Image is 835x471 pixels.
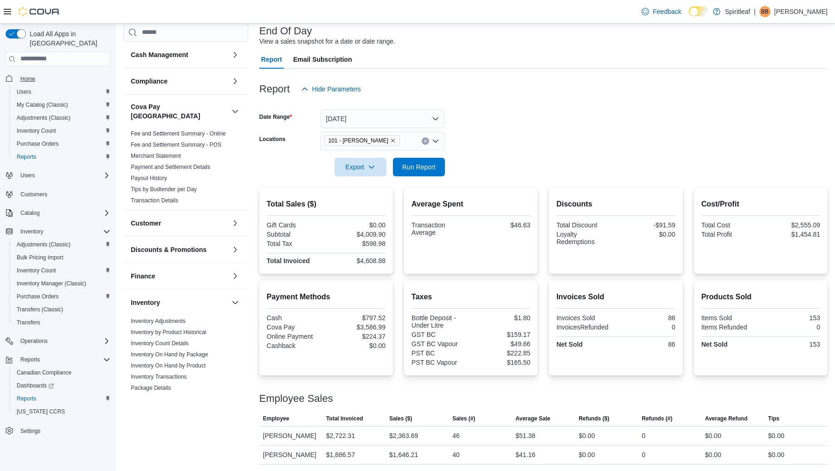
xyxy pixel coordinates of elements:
span: Operations [20,337,48,345]
span: Customers [20,191,47,198]
div: $1.80 [473,314,530,322]
button: Discounts & Promotions [230,244,241,255]
div: 46 [452,430,460,441]
button: Cash Management [131,50,228,59]
div: [PERSON_NAME] [259,426,322,445]
span: Washington CCRS [13,406,110,417]
span: Load All Apps in [GEOGRAPHIC_DATA] [26,29,110,48]
a: Inventory Manager (Classic) [13,278,90,289]
button: Inventory [17,226,47,237]
span: Home [17,73,110,84]
h3: Cash Management [131,50,188,59]
span: Inventory Manager (Classic) [13,278,110,289]
span: Package Details [131,384,171,392]
h2: Taxes [411,291,530,303]
div: $222.85 [473,349,530,357]
div: [PERSON_NAME] [259,445,322,464]
div: Total Cost [701,221,759,229]
button: Finance [131,271,228,281]
button: My Catalog (Classic) [9,98,114,111]
button: Remove 101 - Vernon from selection in this group [390,138,396,143]
span: Dashboards [13,380,110,391]
span: Total Invoiced [326,415,363,422]
a: Users [13,86,35,97]
span: Catalog [20,209,39,217]
a: Inventory Count Details [131,340,189,347]
a: Transfers (Classic) [13,304,67,315]
span: Inventory Count Details [131,340,189,347]
a: Payout History [131,175,167,181]
button: Purchase Orders [9,290,114,303]
button: Finance [230,271,241,282]
div: 40 [452,449,460,460]
div: $0.00 [768,430,784,441]
div: Online Payment [267,333,324,340]
div: Loyalty Redemptions [556,231,614,245]
div: $2,722.31 [326,430,355,441]
span: Transfers [13,317,110,328]
span: My Catalog (Classic) [17,101,68,109]
div: $598.98 [328,240,385,247]
div: Total Tax [267,240,324,247]
button: Run Report [393,158,445,176]
p: | [754,6,756,17]
div: $49.66 [473,340,530,348]
h3: Compliance [131,77,167,86]
a: Home [17,73,39,84]
span: Adjustments (Classic) [17,241,71,248]
h2: Products Sold [701,291,820,303]
button: Purchase Orders [9,137,114,150]
button: [DATE] [321,110,445,128]
button: Discounts & Promotions [131,245,228,254]
span: Reports [17,153,36,161]
a: Inventory Count [13,125,60,136]
button: Cova Pay [GEOGRAPHIC_DATA] [230,106,241,117]
button: Users [17,170,39,181]
div: 86 [618,314,675,322]
a: Inventory Adjustments [131,318,186,324]
span: 101 - [PERSON_NAME] [328,136,388,145]
a: Inventory On Hand by Product [131,362,206,369]
div: Items Sold [701,314,759,322]
span: Adjustments (Classic) [13,112,110,123]
button: Open list of options [432,137,439,145]
span: Fee and Settlement Summary - POS [131,141,221,148]
div: $165.50 [473,359,530,366]
span: Payment and Settlement Details [131,163,210,171]
div: $159.17 [473,331,530,338]
p: [PERSON_NAME] [774,6,828,17]
div: $46.63 [473,221,530,229]
div: 153 [763,314,820,322]
span: Report [261,50,282,69]
span: Payout History [131,174,167,182]
div: PST BC [411,349,469,357]
button: [US_STATE] CCRS [9,405,114,418]
h3: Finance [131,271,155,281]
div: Transaction Average [411,221,469,236]
h2: Average Spent [411,199,530,210]
div: $4,009.90 [328,231,385,238]
span: Settings [17,425,110,436]
button: Hide Parameters [297,80,365,98]
button: Home [2,72,114,85]
button: Export [334,158,386,176]
a: Feedback [638,2,685,21]
div: 0 [763,323,820,331]
span: Inventory Count [13,125,110,136]
button: Adjustments (Classic) [9,111,114,124]
span: Average Sale [515,415,550,422]
button: Inventory [230,297,241,308]
div: InvoicesRefunded [556,323,614,331]
span: Run Report [402,162,436,172]
span: Bulk Pricing Import [13,252,110,263]
span: Export [340,158,381,176]
label: Date Range [259,113,292,121]
button: Customers [2,187,114,201]
h2: Discounts [556,199,675,210]
a: Settings [17,426,44,437]
span: Email Subscription [293,50,352,69]
span: Sales ($) [389,415,412,422]
a: Inventory Transactions [131,374,187,380]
